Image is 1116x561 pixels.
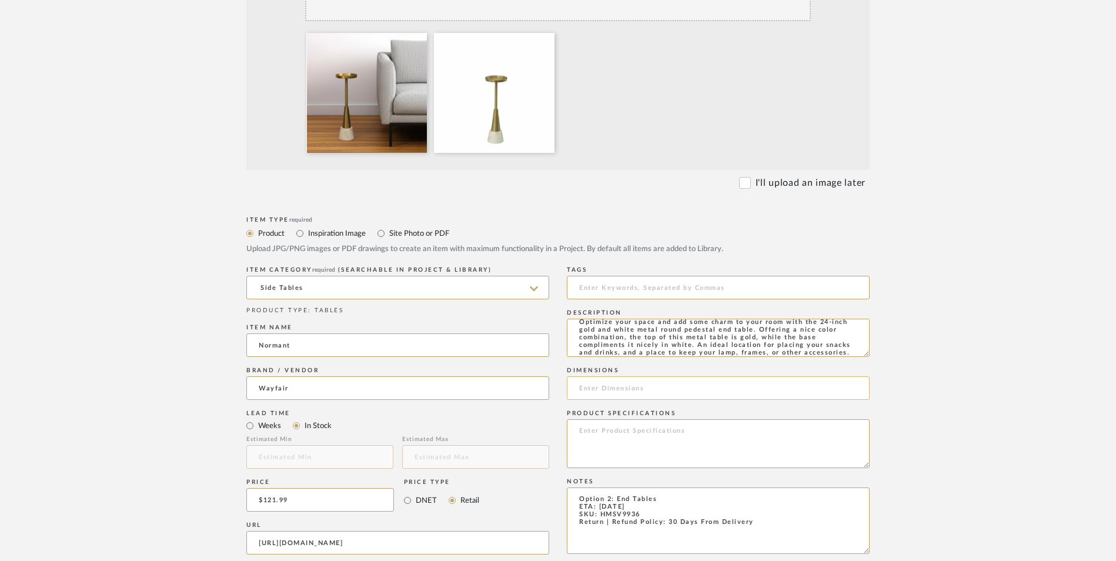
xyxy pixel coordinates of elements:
[246,367,549,374] div: Brand / Vendor
[303,419,332,432] label: In Stock
[246,324,549,331] div: Item name
[388,227,449,240] label: Site Photo or PDF
[404,488,479,512] mat-radio-group: Select price type
[246,418,549,433] mat-radio-group: Select item type
[246,531,549,555] input: Enter URL
[246,445,393,469] input: Estimated Min
[246,333,549,357] input: Enter Name
[257,227,285,240] label: Product
[567,367,870,374] div: Dimensions
[246,266,549,273] div: ITEM CATEGORY
[289,217,312,223] span: required
[246,243,870,255] div: Upload JPG/PNG images or PDF drawings to create an item with maximum functionality in a Project. ...
[308,308,343,313] span: : TABLES
[338,267,492,273] span: (Searchable in Project & Library)
[257,419,281,432] label: Weeks
[246,276,549,299] input: Type a category to search and select
[415,494,437,507] label: DNET
[402,436,549,443] div: Estimated Max
[459,494,479,507] label: Retail
[246,376,549,400] input: Unknown
[567,410,870,417] div: Product Specifications
[567,478,870,485] div: Notes
[567,266,870,273] div: Tags
[246,479,394,486] div: Price
[756,176,866,190] label: I'll upload an image later
[567,376,870,400] input: Enter Dimensions
[246,488,394,512] input: Enter DNET Price
[404,479,479,486] div: Price Type
[246,216,870,223] div: Item Type
[567,309,870,316] div: Description
[246,522,549,529] div: URL
[246,306,549,315] div: PRODUCT TYPE
[567,276,870,299] input: Enter Keywords, Separated by Commas
[402,445,549,469] input: Estimated Max
[246,226,870,241] mat-radio-group: Select item type
[246,436,393,443] div: Estimated Min
[312,267,335,273] span: required
[246,410,549,417] div: Lead Time
[307,227,366,240] label: Inspiration Image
